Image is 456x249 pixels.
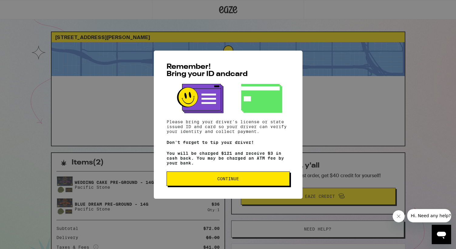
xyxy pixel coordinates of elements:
[432,225,451,244] iframe: Button to launch messaging window
[167,140,290,145] p: Don't forget to tip your driver!
[167,151,290,165] p: You will be charged $121 and receive $3 in cash back. You may be charged an ATM fee by your bank.
[167,171,290,186] button: Continue
[217,177,239,181] span: Continue
[393,210,405,222] iframe: Close message
[167,119,290,134] p: Please bring your driver's license or state issued ID and card so your driver can verify your ide...
[407,209,451,222] iframe: Message from company
[167,63,248,78] span: Remember! Bring your ID and card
